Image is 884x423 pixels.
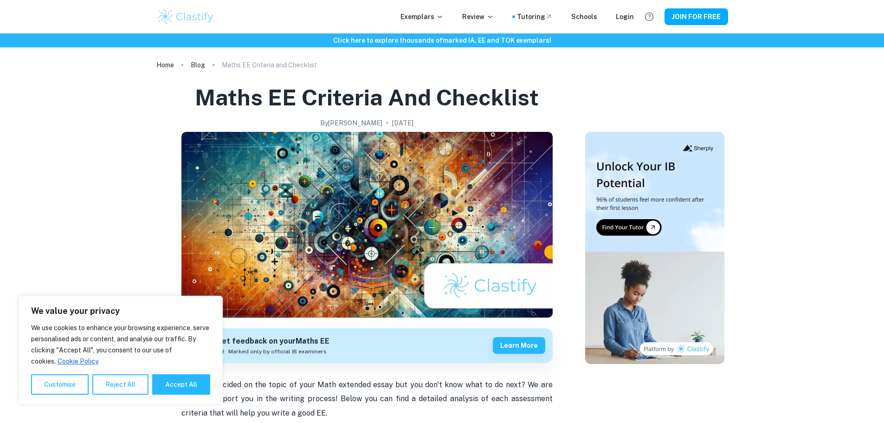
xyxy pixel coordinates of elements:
[216,336,329,347] h6: Get feedback on your Maths EE
[320,118,382,128] h2: By [PERSON_NAME]
[392,118,413,128] h2: [DATE]
[400,12,444,22] p: Exemplars
[585,132,724,364] img: Thumbnail
[195,83,539,112] h1: Maths EE Criteria and Checklist
[191,59,205,72] a: Blog
[386,118,388,128] p: •
[228,347,327,356] span: Marked only by official IB examiners
[616,12,634,22] a: Login
[156,59,174,72] a: Home
[641,9,657,25] button: Help and Feedback
[517,12,553,22] a: Tutoring
[156,7,215,26] img: Clastify logo
[31,322,210,367] p: We use cookies to enhance your browsing experience, serve personalised ads or content, and analys...
[665,8,728,25] button: JOIN FOR FREE
[571,12,597,22] a: Schools
[493,337,545,354] button: Learn more
[181,132,553,318] img: Maths EE Criteria and Checklist cover image
[152,374,210,395] button: Accept All
[2,35,882,46] h6: Click here to explore thousands of marked IA, EE and TOK exemplars !
[31,306,210,317] p: We value your privacy
[57,357,99,365] a: Cookie Policy
[31,374,89,395] button: Customise
[92,374,148,395] button: Reject All
[181,328,553,363] a: Get feedback on yourMaths EEMarked only by official IB examinersLearn more
[222,60,317,70] p: Maths EE Criteria and Checklist
[19,296,223,404] div: We value your privacy
[462,12,494,22] p: Review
